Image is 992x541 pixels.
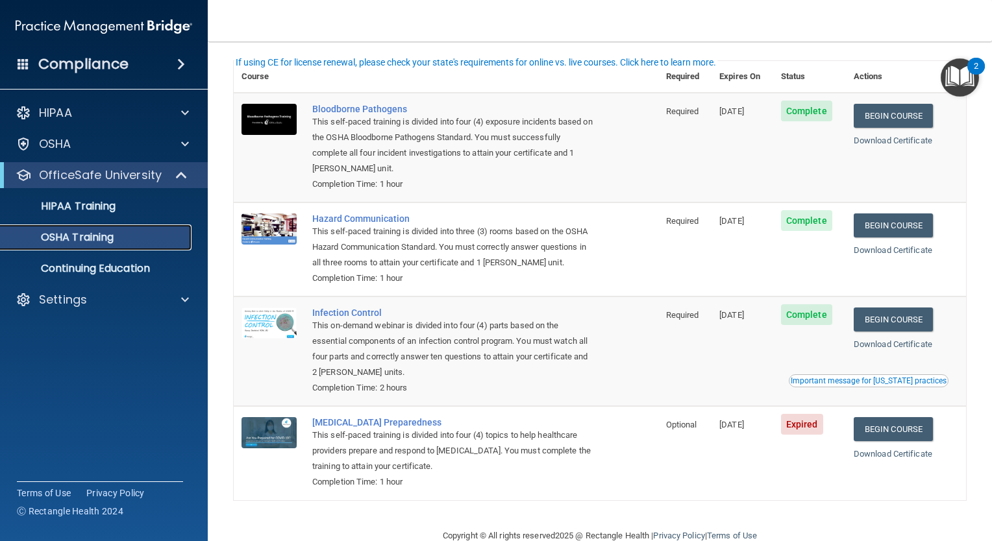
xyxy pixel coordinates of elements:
div: 2 [974,66,978,83]
a: Privacy Policy [653,531,704,540]
div: Completion Time: 2 hours [312,380,593,396]
a: Download Certificate [854,245,932,255]
iframe: Drift Widget Chat Controller [927,451,976,501]
p: HIPAA [39,105,72,121]
span: Complete [781,210,832,231]
a: Begin Course [854,104,933,128]
button: Read this if you are a dental practitioner in the state of CA [789,374,949,387]
div: This self-paced training is divided into four (4) topics to help healthcare providers prepare and... [312,427,593,474]
button: If using CE for license renewal, please check your state's requirements for online vs. live cours... [234,56,718,69]
span: Required [666,216,699,226]
th: Status [773,61,846,93]
span: [DATE] [719,420,744,429]
button: Open Resource Center, 2 new notifications [941,58,979,97]
a: Begin Course [854,417,933,441]
th: Actions [846,61,966,93]
p: Settings [39,292,87,307]
p: OSHA [39,136,71,152]
p: OfficeSafe University [39,167,162,183]
a: Download Certificate [854,339,932,349]
a: Terms of Use [707,531,757,540]
th: Required [658,61,712,93]
p: HIPAA Training [8,200,116,213]
div: This self-paced training is divided into four (4) exposure incidents based on the OSHA Bloodborne... [312,114,593,176]
a: Download Certificate [854,136,932,145]
span: Complete [781,101,832,121]
p: OSHA Training [8,231,114,244]
a: Infection Control [312,307,593,318]
span: [DATE] [719,106,744,116]
a: Begin Course [854,213,933,237]
div: Completion Time: 1 hour [312,270,593,286]
a: Hazard Communication [312,213,593,224]
span: Ⓒ Rectangle Health 2024 [17,505,123,518]
a: Terms of Use [17,487,71,499]
a: OfficeSafe University [16,167,188,183]
p: Continuing Education [8,262,186,275]
a: Privacy Policy [86,487,145,499]
a: HIPAA [16,105,189,121]
div: Completion Time: 1 hour [312,474,593,490]
span: Optional [666,420,697,429]
h4: Compliance [38,55,129,73]
th: Expires On [712,61,773,93]
span: Required [666,106,699,116]
div: If using CE for license renewal, please check your state's requirements for online vs. live cours... [236,58,716,67]
span: [DATE] [719,310,744,320]
span: [DATE] [719,216,744,226]
div: Important message for [US_STATE] practices [791,377,947,385]
th: Course [234,61,304,93]
a: [MEDICAL_DATA] Preparedness [312,417,593,427]
a: Settings [16,292,189,307]
div: This on-demand webinar is divided into four (4) parts based on the essential components of an inf... [312,318,593,380]
img: PMB logo [16,14,192,40]
span: Expired [781,414,823,435]
span: Complete [781,304,832,325]
a: Bloodborne Pathogens [312,104,593,114]
a: Download Certificate [854,449,932,459]
div: This self-paced training is divided into three (3) rooms based on the OSHA Hazard Communication S... [312,224,593,270]
a: OSHA [16,136,189,152]
a: Begin Course [854,307,933,331]
span: Required [666,310,699,320]
div: Completion Time: 1 hour [312,176,593,192]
